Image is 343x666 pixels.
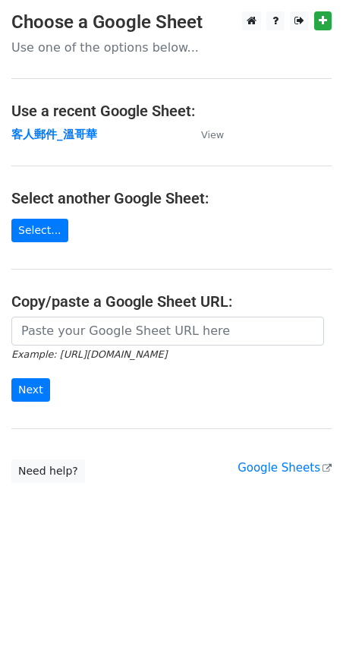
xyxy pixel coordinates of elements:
[11,39,332,55] p: Use one of the options below...
[11,189,332,207] h4: Select another Google Sheet:
[11,219,68,242] a: Select...
[201,129,224,140] small: View
[186,128,224,141] a: View
[11,378,50,402] input: Next
[11,11,332,33] h3: Choose a Google Sheet
[11,349,167,360] small: Example: [URL][DOMAIN_NAME]
[11,317,324,346] input: Paste your Google Sheet URL here
[238,461,332,475] a: Google Sheets
[11,102,332,120] h4: Use a recent Google Sheet:
[11,459,85,483] a: Need help?
[11,292,332,311] h4: Copy/paste a Google Sheet URL:
[11,128,97,141] a: 客人郵件_溫哥華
